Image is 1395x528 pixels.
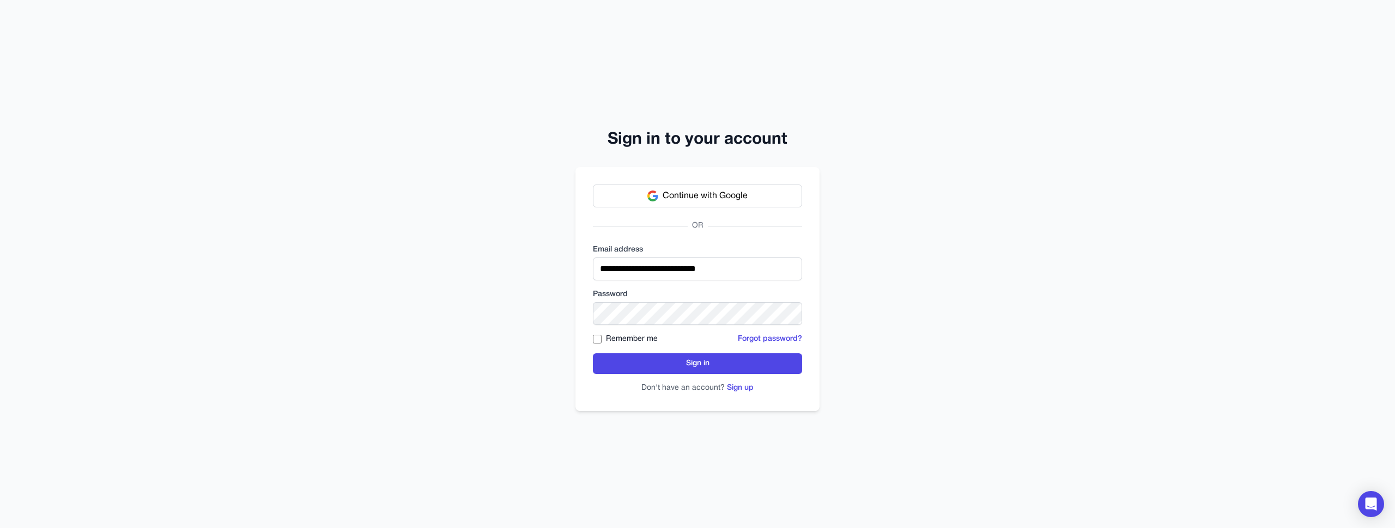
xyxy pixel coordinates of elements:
[647,191,658,201] img: Google
[593,185,802,207] button: Continue with Google
[1358,491,1384,517] div: Open Intercom Messenger
[593,244,802,255] label: Email address
[663,189,748,202] span: Continue with Google
[593,353,802,374] button: Sign in
[606,334,658,345] label: Remember me
[727,383,754,394] button: Sign up
[688,220,708,231] span: OR
[575,130,820,150] h2: Sign in to your account
[593,289,802,300] label: Password
[738,334,802,345] button: Forgot password?
[593,383,802,394] p: Don't have an account?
